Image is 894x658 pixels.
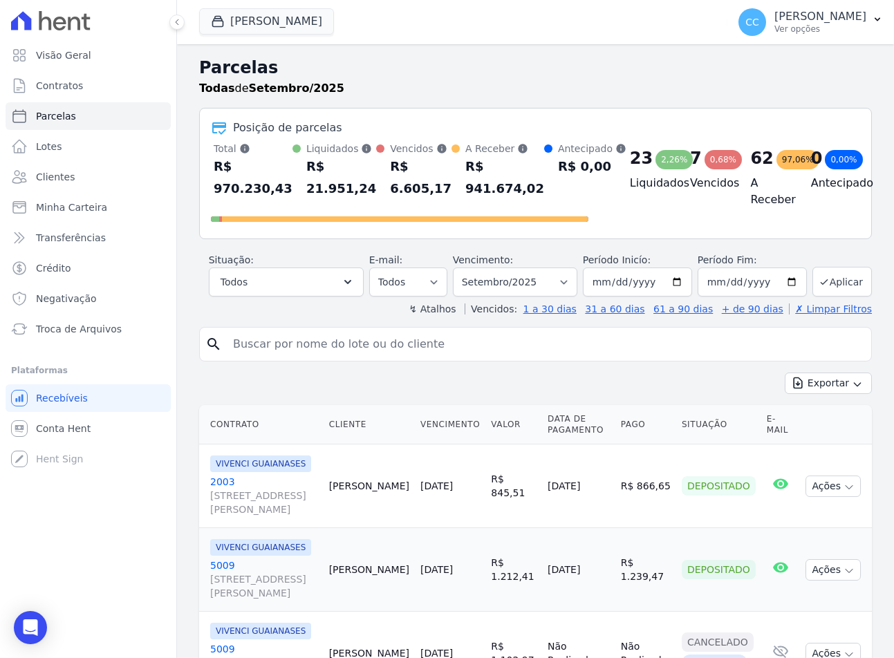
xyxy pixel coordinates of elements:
span: VIVENCI GUAIANASES [210,539,311,556]
strong: Setembro/2025 [249,82,344,95]
a: 2003[STREET_ADDRESS][PERSON_NAME] [210,475,318,516]
div: 2,26% [655,150,693,169]
a: 1 a 30 dias [523,303,577,314]
button: Ações [805,559,861,581]
div: 0,68% [705,150,742,169]
p: Ver opções [774,23,866,35]
span: Todos [221,274,248,290]
td: R$ 845,51 [485,444,542,528]
span: VIVENCI GUAIANASES [210,623,311,639]
th: Valor [485,405,542,444]
div: Liquidados [306,142,376,156]
div: 23 [630,147,653,169]
div: Open Intercom Messenger [14,611,47,644]
span: CC [745,17,759,27]
label: Período Fim: [698,253,807,267]
button: Exportar [785,373,872,394]
div: R$ 21.951,24 [306,156,376,200]
a: Transferências [6,224,171,252]
div: Depositado [682,476,756,496]
span: Conta Hent [36,422,91,435]
label: Vencimento: [453,254,513,265]
label: Vencidos: [465,303,517,314]
a: Visão Geral [6,41,171,69]
th: E-mail [761,405,801,444]
td: R$ 1.212,41 [485,528,542,612]
a: Crédito [6,254,171,282]
a: + de 90 dias [722,303,783,314]
a: 31 a 60 dias [585,303,644,314]
label: ↯ Atalhos [409,303,456,314]
a: [DATE] [420,564,453,575]
a: 61 a 90 dias [653,303,713,314]
i: search [205,336,222,352]
th: Contrato [199,405,324,444]
button: [PERSON_NAME] [199,8,334,35]
div: A Receber [465,142,544,156]
div: Total [214,142,292,156]
div: R$ 6.605,17 [390,156,451,200]
a: Lotes [6,133,171,160]
td: [PERSON_NAME] [324,528,415,612]
span: Visão Geral [36,48,91,62]
td: R$ 1.239,47 [615,528,676,612]
p: de [199,80,344,97]
th: Cliente [324,405,415,444]
span: Lotes [36,140,62,153]
label: E-mail: [369,254,403,265]
div: R$ 0,00 [558,156,626,178]
div: 97,06% [776,150,819,169]
button: Aplicar [812,267,872,297]
div: 7 [690,147,702,169]
div: Antecipado [558,142,626,156]
td: [DATE] [542,528,615,612]
span: [STREET_ADDRESS][PERSON_NAME] [210,489,318,516]
div: 0,00% [825,150,862,169]
h4: A Receber [750,175,788,208]
a: Minha Carteira [6,194,171,221]
span: Negativação [36,292,97,305]
span: Troca de Arquivos [36,322,122,336]
h4: Vencidos [690,175,728,191]
button: CC [PERSON_NAME] Ver opções [727,3,894,41]
span: Parcelas [36,109,76,123]
p: [PERSON_NAME] [774,10,866,23]
td: R$ 866,65 [615,444,676,528]
div: Posição de parcelas [233,120,342,136]
span: Crédito [36,261,71,275]
input: Buscar por nome do lote ou do cliente [225,330,866,358]
h2: Parcelas [199,55,872,80]
td: [PERSON_NAME] [324,444,415,528]
span: Transferências [36,231,106,245]
a: Parcelas [6,102,171,130]
span: Minha Carteira [36,200,107,214]
h4: Liquidados [630,175,668,191]
button: Ações [805,476,861,497]
label: Período Inicío: [583,254,651,265]
div: 62 [750,147,773,169]
a: Negativação [6,285,171,312]
span: Contratos [36,79,83,93]
span: VIVENCI GUAIANASES [210,455,311,472]
span: Clientes [36,170,75,184]
a: ✗ Limpar Filtros [789,303,872,314]
th: Situação [676,405,761,444]
a: [DATE] [420,480,453,491]
div: R$ 970.230,43 [214,156,292,200]
div: Plataformas [11,362,165,379]
h4: Antecipado [811,175,849,191]
a: Clientes [6,163,171,191]
th: Vencimento [415,405,485,444]
a: 5009[STREET_ADDRESS][PERSON_NAME] [210,558,318,600]
label: Situação: [209,254,254,265]
th: Pago [615,405,676,444]
a: Recebíveis [6,384,171,412]
a: Troca de Arquivos [6,315,171,343]
a: Contratos [6,72,171,100]
a: Conta Hent [6,415,171,442]
td: [DATE] [542,444,615,528]
div: Vencidos [390,142,451,156]
div: 0 [811,147,823,169]
strong: Todas [199,82,235,95]
div: R$ 941.674,02 [465,156,544,200]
